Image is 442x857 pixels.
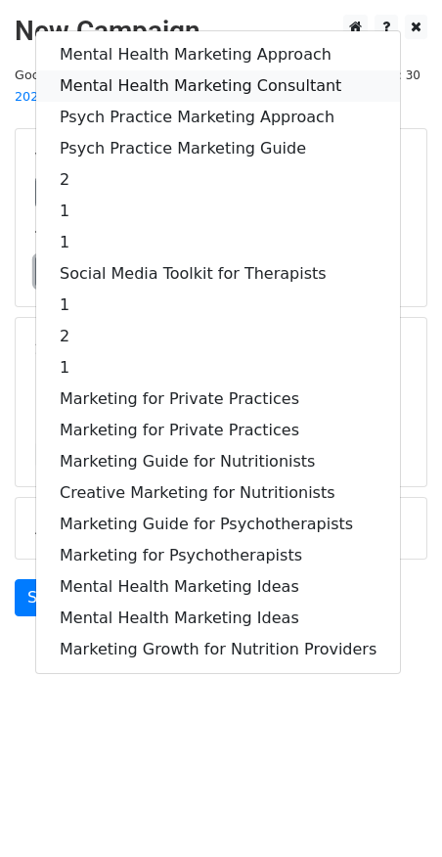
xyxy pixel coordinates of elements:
a: Mental Health Marketing Ideas [36,571,400,603]
a: Mental Health Marketing Ideas [36,603,400,634]
a: Psych Practice Marketing Approach [36,102,400,133]
a: Mental Health Marketing Approach [36,39,400,70]
a: Creative Marketing for Nutritionists [36,477,400,509]
small: Google Sheet: [15,68,278,105]
a: 1 [36,227,400,258]
a: Marketing for Private Practices [36,415,400,446]
a: 1 [36,290,400,321]
a: 1 [36,196,400,227]
a: Marketing Growth for Nutrition Providers [36,634,400,665]
a: Marketing Guide for Nutritionists [36,446,400,477]
a: 2 [36,164,400,196]
a: Marketing for Private Practices [36,383,400,415]
a: Social Media Toolkit for Therapists [36,258,400,290]
h2: New Campaign [15,15,427,48]
iframe: Chat Widget [344,763,442,857]
a: Marketing for Psychotherapists [36,540,400,571]
a: Psych Practice Marketing Guide [36,133,400,164]
a: Mental Health Marketing Consultant [36,70,400,102]
a: 1 [36,352,400,383]
a: Send [15,579,79,616]
a: Marketing Guide for Psychotherapists [36,509,400,540]
a: 2 [36,321,400,352]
